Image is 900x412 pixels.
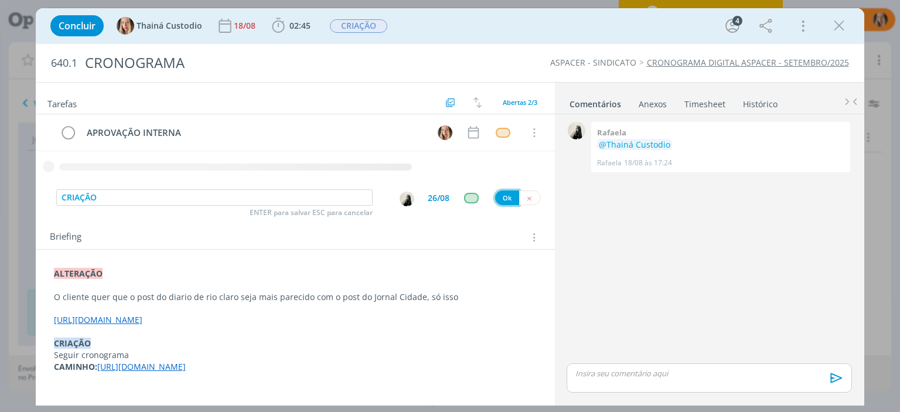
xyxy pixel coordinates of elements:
img: R [400,192,414,206]
button: Ok [495,190,519,205]
strong: CRIAÇÃO [54,338,91,349]
button: R [399,191,415,207]
div: 4 [732,16,742,26]
div: dialog [36,8,864,406]
p: O cliente quer que o post do diario de rio claro seja mais parecido com o post do Jornal Cidade, ... [54,291,536,303]
span: Briefing [50,230,81,245]
div: CRONOGRAMA [80,49,512,77]
img: R [568,122,585,139]
div: APROVAÇÃO INTERNA [81,125,427,140]
p: Seguir cronograma [54,349,536,361]
span: Tarefas [47,96,77,110]
span: 18/08 às 17:24 [624,158,672,168]
img: T [117,17,134,35]
b: Rafaela [597,127,626,138]
p: Rafaela [597,158,622,168]
div: 26/08 [428,194,449,202]
span: ENTER para salvar ESC para cancelar [250,208,373,217]
a: Timesheet [684,93,726,110]
span: Concluir [59,21,96,30]
button: TThainá Custodio [117,17,202,35]
a: Histórico [742,93,778,110]
button: Concluir [50,15,104,36]
a: Comentários [569,93,622,110]
img: arrow-down-up.svg [473,97,482,108]
span: 02:45 [289,20,311,31]
div: Anexos [639,98,667,110]
strong: CAMINHO: [54,361,97,372]
span: Abertas 2/3 [503,98,537,107]
span: CRIAÇÃO [330,19,387,33]
strong: ALTERAÇÃO [54,268,103,279]
div: 18/08 [234,22,258,30]
a: ASPACER - SINDICATO [550,57,636,68]
a: [URL][DOMAIN_NAME] [97,361,186,372]
button: CRIAÇÃO [329,19,388,33]
button: 4 [723,16,742,35]
span: 640.1 [51,57,77,70]
button: 02:45 [269,16,313,35]
a: CRONOGRAMA DIGITAL ASPACER - SETEMBRO/2025 [647,57,849,68]
img: T [438,125,452,140]
span: Thainá Custodio [137,22,202,30]
button: T [437,124,454,141]
span: @Thainá Custodio [599,139,670,150]
a: [URL][DOMAIN_NAME] [54,314,142,325]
